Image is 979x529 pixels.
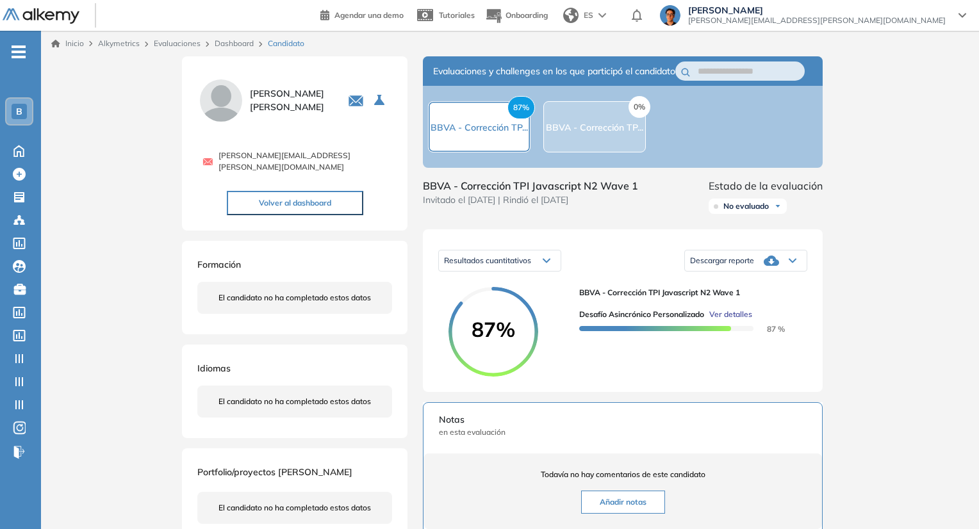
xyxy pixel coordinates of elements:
[268,38,304,49] span: Candidato
[439,427,807,438] span: en esta evaluación
[320,6,404,22] a: Agendar una demo
[250,87,333,114] span: [PERSON_NAME] [PERSON_NAME]
[197,466,352,478] span: Portfolio/proyectos [PERSON_NAME]
[439,413,807,427] span: Notas
[12,51,26,53] i: -
[433,65,675,78] span: Evaluaciones y challenges en los que participó el candidato
[579,309,704,320] span: Desafío Asincrónico personalizado
[581,491,665,514] button: Añadir notas
[439,10,475,20] span: Tutoriales
[563,8,579,23] img: world
[197,362,231,374] span: Idiomas
[629,96,650,118] span: 0%
[218,150,392,173] span: [PERSON_NAME][EMAIL_ADDRESS][PERSON_NAME][DOMAIN_NAME]
[598,13,606,18] img: arrow
[369,89,392,112] button: Seleccione la evaluación activa
[584,10,593,21] span: ES
[439,469,807,480] span: Todavía no hay comentarios de este candidato
[506,10,548,20] span: Onboarding
[444,256,531,265] span: Resultados cuantitativos
[197,77,245,124] img: PROFILE_MENU_LOGO_USER
[218,396,371,407] span: El candidato no ha completado estos datos
[197,259,241,270] span: Formación
[423,193,638,207] span: Invitado el [DATE] | Rindió el [DATE]
[3,8,79,24] img: Logo
[688,15,946,26] span: [PERSON_NAME][EMAIL_ADDRESS][PERSON_NAME][DOMAIN_NAME]
[154,38,201,48] a: Evaluaciones
[690,256,754,266] span: Descargar reporte
[218,502,371,514] span: El candidato no ha completado estos datos
[218,292,371,304] span: El candidato no ha completado estos datos
[709,309,752,320] span: Ver detalles
[16,106,22,117] span: B
[334,10,404,20] span: Agendar una demo
[752,324,785,334] span: 87 %
[423,178,638,193] span: BBVA - Corrección TPI Javascript N2 Wave 1
[546,122,643,133] span: BBVA - Corrección TP...
[227,191,363,215] button: Volver al dashboard
[448,319,538,339] span: 87%
[507,96,535,119] span: 87%
[709,178,823,193] span: Estado de la evaluación
[774,202,782,210] img: Ícono de flecha
[51,38,84,49] a: Inicio
[215,38,254,48] a: Dashboard
[579,287,797,298] span: BBVA - Corrección TPI Javascript N2 Wave 1
[431,122,528,133] span: BBVA - Corrección TP...
[98,38,140,48] span: Alkymetrics
[485,2,548,29] button: Onboarding
[688,5,946,15] span: [PERSON_NAME]
[723,201,769,211] span: No evaluado
[704,309,752,320] button: Ver detalles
